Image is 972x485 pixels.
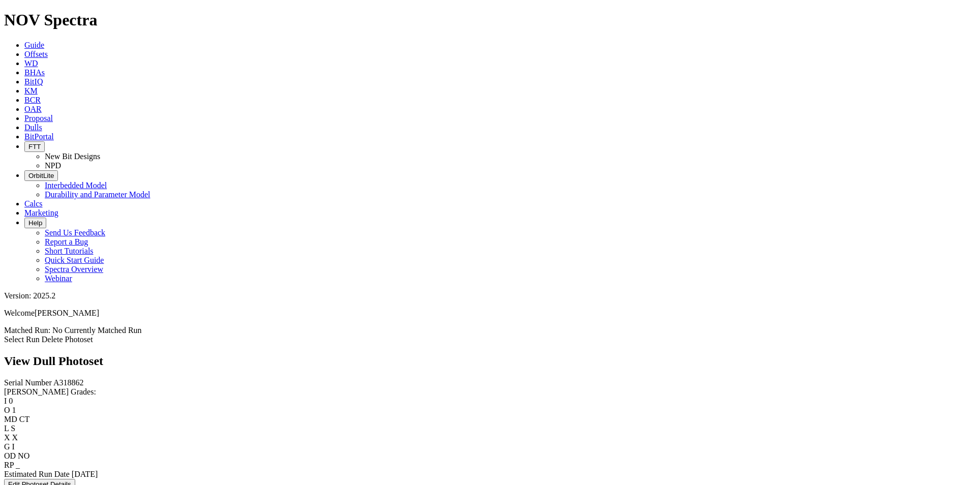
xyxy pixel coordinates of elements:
span: Help [28,219,42,227]
span: S [11,424,15,433]
a: BitPortal [24,132,54,141]
a: Spectra Overview [45,265,103,274]
button: Help [24,218,46,228]
a: Interbedded Model [45,181,107,190]
span: _ [16,461,20,469]
a: Select Run [4,335,40,344]
span: 0 [9,397,13,405]
a: Durability and Parameter Model [45,190,150,199]
button: FTT [24,141,45,152]
span: I [12,442,15,451]
a: BitIQ [24,77,43,86]
a: Proposal [24,114,53,123]
span: No Currently Matched Run [52,326,142,335]
label: G [4,442,10,451]
span: Matched Run: [4,326,50,335]
label: L [4,424,9,433]
label: X [4,433,10,442]
span: OrbitLite [28,172,54,179]
span: FTT [28,143,41,150]
a: Delete Photoset [42,335,93,344]
a: Offsets [24,50,48,58]
button: OrbitLite [24,170,58,181]
span: A318862 [53,378,84,387]
a: Webinar [45,274,72,283]
a: New Bit Designs [45,152,100,161]
div: [PERSON_NAME] Grades: [4,387,968,397]
a: Dulls [24,123,42,132]
a: Report a Bug [45,237,88,246]
a: Marketing [24,208,58,217]
a: Guide [24,41,44,49]
h2: View Dull Photoset [4,354,968,368]
span: NO [18,451,29,460]
label: Estimated Run Date [4,470,70,478]
a: Short Tutorials [45,247,94,255]
h1: NOV Spectra [4,11,968,29]
label: OD [4,451,16,460]
p: Welcome [4,309,968,318]
span: [PERSON_NAME] [35,309,99,317]
a: BCR [24,96,41,104]
a: Calcs [24,199,43,208]
a: OAR [24,105,42,113]
div: Version: 2025.2 [4,291,968,300]
a: BHAs [24,68,45,77]
a: NPD [45,161,61,170]
label: MD [4,415,17,423]
label: O [4,406,10,414]
a: Quick Start Guide [45,256,104,264]
a: Send Us Feedback [45,228,105,237]
a: KM [24,86,38,95]
span: X [12,433,18,442]
span: 1 [12,406,16,414]
span: [DATE] [72,470,98,478]
label: I [4,397,7,405]
label: Serial Number [4,378,52,387]
label: RP [4,461,14,469]
a: WD [24,59,38,68]
span: CT [19,415,29,423]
